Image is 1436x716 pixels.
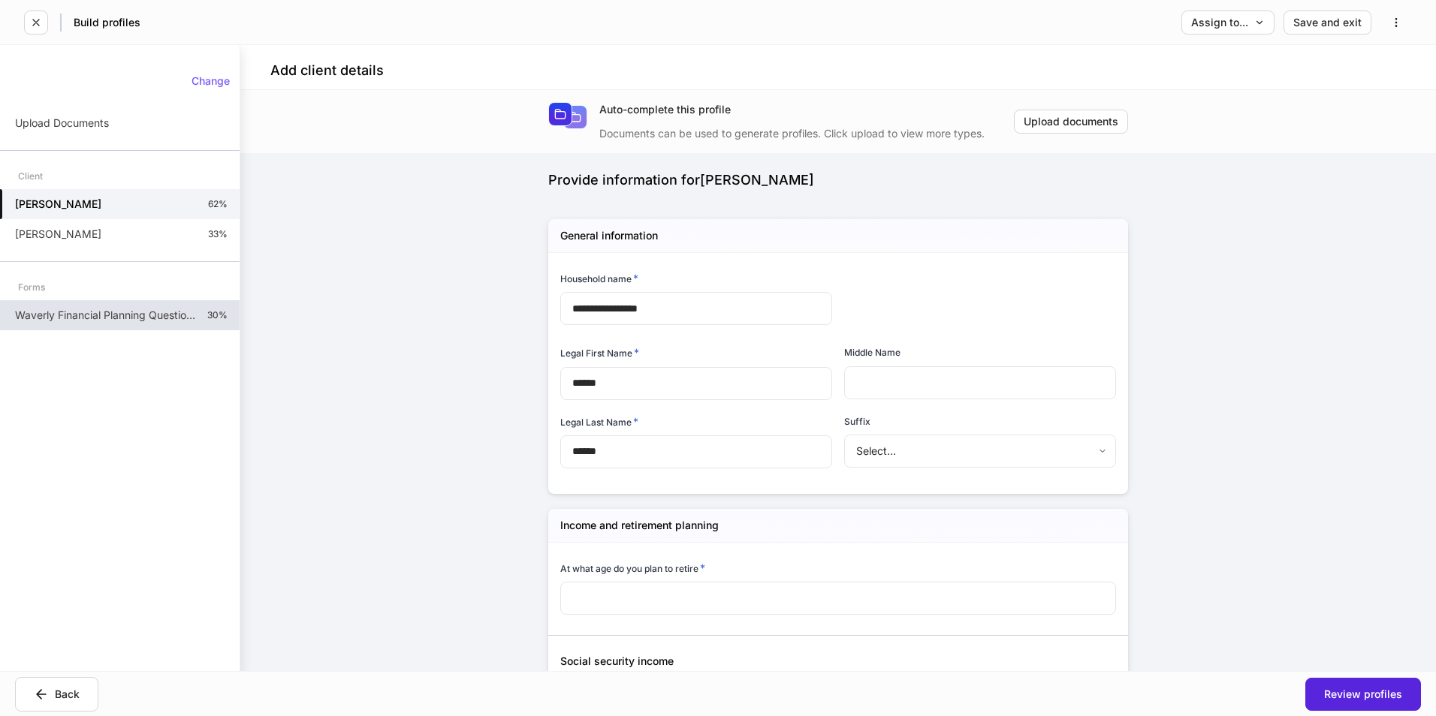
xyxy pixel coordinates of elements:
[15,308,195,323] p: Waverly Financial Planning Questionnaire
[844,345,901,360] h6: Middle Name
[182,69,240,93] button: Change
[270,62,384,80] h4: Add client details
[599,117,1014,141] div: Documents can be used to generate profiles. Click upload to view more types.
[18,163,43,189] div: Client
[208,228,228,240] p: 33%
[15,227,101,242] p: [PERSON_NAME]
[15,116,109,131] p: Upload Documents
[15,197,101,212] h5: [PERSON_NAME]
[560,561,705,576] h6: At what age do you plan to retire
[1284,11,1371,35] button: Save and exit
[560,271,638,286] h6: Household name
[192,76,230,86] div: Change
[18,274,45,300] div: Forms
[560,345,639,360] h6: Legal First Name
[844,435,1115,468] div: Select...
[208,198,228,210] p: 62%
[599,102,1014,117] div: Auto-complete this profile
[1324,689,1402,699] div: Review profiles
[1293,17,1362,28] div: Save and exit
[1181,11,1275,35] button: Assign to...
[560,228,658,243] h5: General information
[560,654,1116,669] h5: Social security income
[34,687,80,702] div: Back
[560,414,638,429] h6: Legal Last Name
[15,677,98,711] button: Back
[1305,678,1421,711] button: Review profiles
[74,15,140,30] h5: Build profiles
[844,414,870,429] h6: Suffix
[1191,17,1265,28] div: Assign to...
[548,171,1128,189] div: Provide information for [PERSON_NAME]
[560,518,719,533] h5: Income and retirement planning
[207,309,228,321] p: 30%
[1024,116,1118,127] div: Upload documents
[1014,110,1128,134] button: Upload documents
